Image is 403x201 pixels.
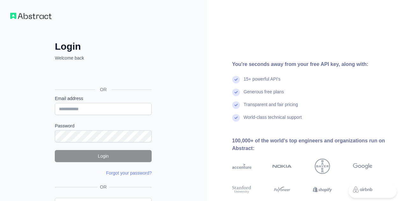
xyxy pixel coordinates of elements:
[272,159,292,174] img: nokia
[272,185,292,194] img: payoneer
[313,185,332,194] img: shopify
[55,150,152,162] button: Login
[244,89,284,101] div: Generous free plans
[106,170,152,176] a: Forgot your password?
[232,61,393,68] div: You're seconds away from your free API key, along with:
[232,101,240,109] img: check mark
[315,159,330,174] img: bayer
[55,123,152,129] label: Password
[97,184,109,190] span: OR
[232,137,393,152] div: 100,000+ of the world's top engineers and organizations run on Abstract:
[232,76,240,83] img: check mark
[55,55,152,61] p: Welcome back
[349,184,397,198] iframe: Toggle Customer Support
[52,68,154,82] iframe: Sign in with Google Button
[95,86,112,93] span: OR
[55,41,152,52] h2: Login
[232,89,240,96] img: check mark
[232,185,252,194] img: stanford university
[244,76,281,89] div: 15+ powerful API's
[232,159,252,174] img: accenture
[244,114,302,127] div: World-class technical support
[244,101,298,114] div: Transparent and fair pricing
[232,114,240,122] img: check mark
[353,159,372,174] img: google
[55,95,152,102] label: Email address
[10,13,52,19] img: Workflow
